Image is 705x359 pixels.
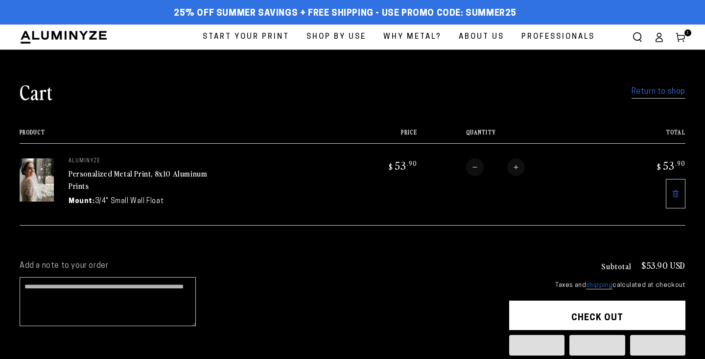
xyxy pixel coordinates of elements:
h3: Subtotal [601,262,632,270]
dt: Mount: [69,196,95,206]
span: 1 [686,29,689,36]
a: Why Metal? [376,25,449,50]
a: Remove 8"x10" Rectangle White Glossy Aluminyzed Photo [666,179,685,208]
small: Taxes and calculated at checkout [509,281,685,290]
a: shipping [586,282,612,289]
summary: Search our site [627,26,648,48]
bdi: 53 [387,158,417,172]
img: 8"x10" Rectangle White Glossy Aluminyzed Photo [20,158,54,202]
span: $ [657,162,661,172]
span: Why Metal? [383,30,442,44]
p: aluminyze [69,158,215,164]
a: Start Your Print [195,25,297,50]
label: Add a note to your order [20,261,490,271]
span: 25% off Summer Savings + Free Shipping - Use Promo Code: SUMMER25 [174,8,517,19]
span: Start Your Print [203,30,289,44]
a: Professionals [514,25,602,50]
bdi: 53 [656,158,685,172]
button: Check out [509,301,685,330]
th: Price [339,129,417,143]
input: Quantity for Personalized Metal Print, 8x10 Aluminum Prints [484,158,507,176]
img: Aluminyze [20,30,108,45]
a: About Us [451,25,512,50]
span: $ [389,162,393,172]
sup: .90 [407,159,417,167]
span: Shop By Use [306,30,366,44]
span: About Us [459,30,504,44]
a: Return to shop [632,85,685,99]
h1: Cart [20,79,53,104]
a: Personalized Metal Print, 8x10 Aluminum Prints [69,168,207,191]
a: Shop By Use [299,25,374,50]
sup: .90 [675,159,685,167]
p: $53.90 USD [641,261,685,270]
dd: 3/4" Small Wall Float [95,196,164,206]
th: Total [607,129,685,143]
span: Professionals [521,30,595,44]
th: Quantity [417,129,607,143]
th: Product [20,129,339,143]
